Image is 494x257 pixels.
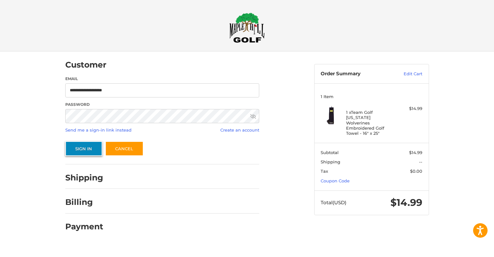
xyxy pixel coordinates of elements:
span: $14.99 [409,150,422,155]
h4: 1 x Team Golf [US_STATE] Wolverines Embroidered Golf Towel - 16" x 25" [346,110,395,136]
span: $0.00 [410,169,422,174]
div: $14.99 [397,106,422,112]
a: Create an account [220,127,259,133]
span: Subtotal [321,150,339,155]
span: Total (USD) [321,199,346,206]
a: Send me a sign-in link instead [65,127,132,133]
h3: 1 Item [321,94,422,99]
h2: Payment [65,222,103,232]
h3: Order Summary [321,71,390,77]
label: Email [65,76,259,82]
span: Shipping [321,159,340,164]
h2: Billing [65,197,103,207]
h2: Shipping [65,173,103,183]
a: Cancel [105,141,143,156]
label: Password [65,102,259,107]
span: Tax [321,169,328,174]
button: Sign In [65,141,102,156]
span: -- [419,159,422,164]
img: Maple Hill Golf [229,13,265,43]
span: $14.99 [390,197,422,208]
a: Coupon Code [321,178,350,183]
h2: Customer [65,60,106,70]
a: Edit Cart [390,71,422,77]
